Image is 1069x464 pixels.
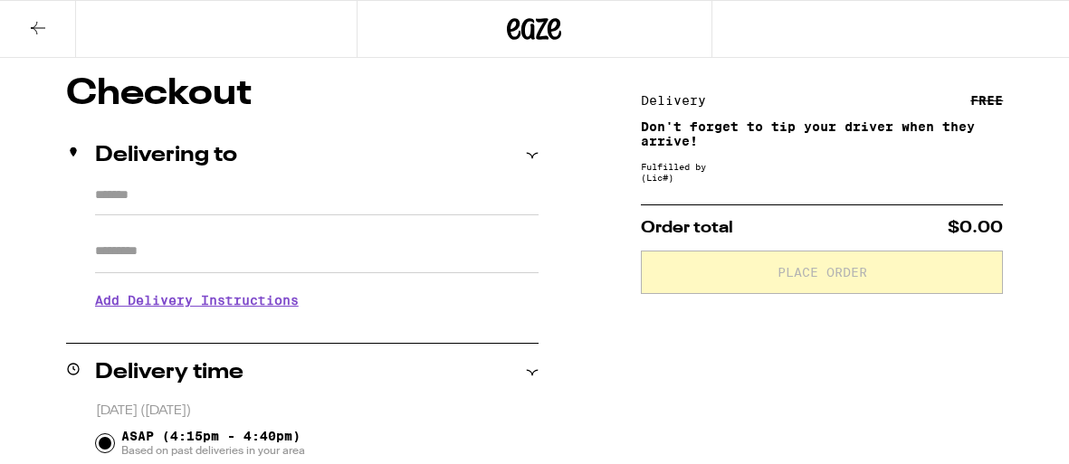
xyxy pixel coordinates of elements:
[641,119,1003,148] p: Don't forget to tip your driver when they arrive!
[970,94,1003,107] div: FREE
[95,145,237,166] h2: Delivering to
[641,251,1003,294] button: Place Order
[948,220,1003,236] span: $0.00
[641,94,719,107] div: Delivery
[641,161,1003,183] div: Fulfilled by (Lic# )
[96,402,539,420] p: [DATE] ([DATE])
[95,279,539,321] h3: Add Delivery Instructions
[39,13,76,29] span: Help
[66,76,539,112] h1: Checkout
[121,443,305,458] span: Based on past deliveries in your area
[95,362,243,384] h2: Delivery time
[778,266,867,279] span: Place Order
[641,220,733,236] span: Order total
[121,429,305,458] span: ASAP (4:15pm - 4:40pm)
[95,321,539,336] p: We'll contact you at [PHONE_NUMBER] when we arrive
